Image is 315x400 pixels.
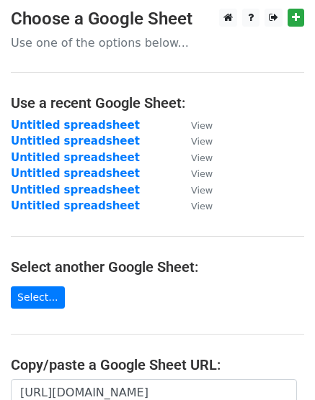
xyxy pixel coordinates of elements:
[191,201,213,212] small: View
[11,135,140,147] a: Untitled spreadsheet
[11,119,140,132] a: Untitled spreadsheet
[191,153,213,163] small: View
[11,167,140,180] a: Untitled spreadsheet
[177,135,213,147] a: View
[243,331,315,400] iframe: Chat Widget
[177,183,213,196] a: View
[191,136,213,147] small: View
[11,94,304,112] h4: Use a recent Google Sheet:
[11,258,304,276] h4: Select another Google Sheet:
[11,199,140,212] a: Untitled spreadsheet
[177,167,213,180] a: View
[11,9,304,29] h3: Choose a Google Sheet
[191,120,213,131] small: View
[11,286,65,309] a: Select...
[11,151,140,164] a: Untitled spreadsheet
[11,356,304,373] h4: Copy/paste a Google Sheet URL:
[191,185,213,196] small: View
[191,168,213,179] small: View
[11,183,140,196] a: Untitled spreadsheet
[177,151,213,164] a: View
[11,35,304,50] p: Use one of the options below...
[177,199,213,212] a: View
[177,119,213,132] a: View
